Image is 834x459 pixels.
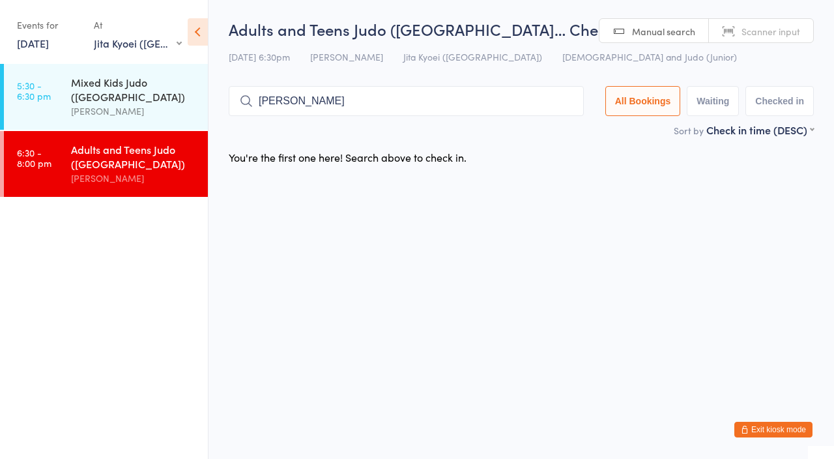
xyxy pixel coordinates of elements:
[229,50,290,63] span: [DATE] 6:30pm
[17,36,49,50] a: [DATE]
[229,18,814,40] h2: Adults and Teens Judo ([GEOGRAPHIC_DATA]… Check-in
[94,36,182,50] div: Jita Kyoei ([GEOGRAPHIC_DATA])
[687,86,739,116] button: Waiting
[71,171,197,186] div: [PERSON_NAME]
[4,131,208,197] a: 6:30 -8:00 pmAdults and Teens Judo ([GEOGRAPHIC_DATA])[PERSON_NAME]
[706,123,814,137] div: Check in time (DESC)
[605,86,681,116] button: All Bookings
[734,422,812,437] button: Exit kiosk mode
[745,86,814,116] button: Checked in
[4,64,208,130] a: 5:30 -6:30 pmMixed Kids Judo ([GEOGRAPHIC_DATA])[PERSON_NAME]
[674,124,704,137] label: Sort by
[741,25,800,38] span: Scanner input
[17,147,51,168] time: 6:30 - 8:00 pm
[229,86,584,116] input: Search
[229,150,467,164] div: You're the first one here! Search above to check in.
[310,50,383,63] span: [PERSON_NAME]
[17,14,81,36] div: Events for
[17,80,51,101] time: 5:30 - 6:30 pm
[632,25,695,38] span: Manual search
[94,14,182,36] div: At
[403,50,542,63] span: Jita Kyoei ([GEOGRAPHIC_DATA])
[71,75,197,104] div: Mixed Kids Judo ([GEOGRAPHIC_DATA])
[71,104,197,119] div: [PERSON_NAME]
[71,142,197,171] div: Adults and Teens Judo ([GEOGRAPHIC_DATA])
[562,50,737,63] span: [DEMOGRAPHIC_DATA] and Judo (Junior)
